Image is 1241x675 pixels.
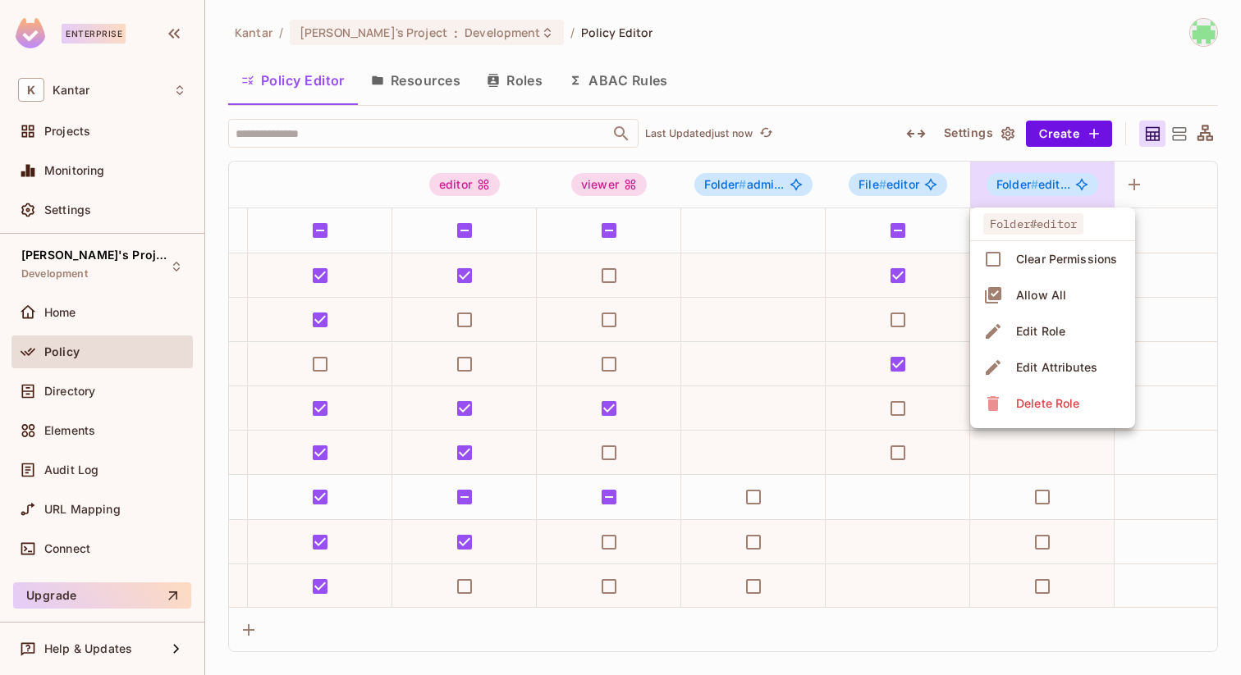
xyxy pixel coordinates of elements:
[1016,323,1065,340] div: Edit Role
[1016,359,1097,376] div: Edit Attributes
[1016,395,1079,412] div: Delete Role
[1016,251,1117,267] div: Clear Permissions
[1016,287,1066,303] div: Allow All
[983,213,1083,235] span: Folder#editor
